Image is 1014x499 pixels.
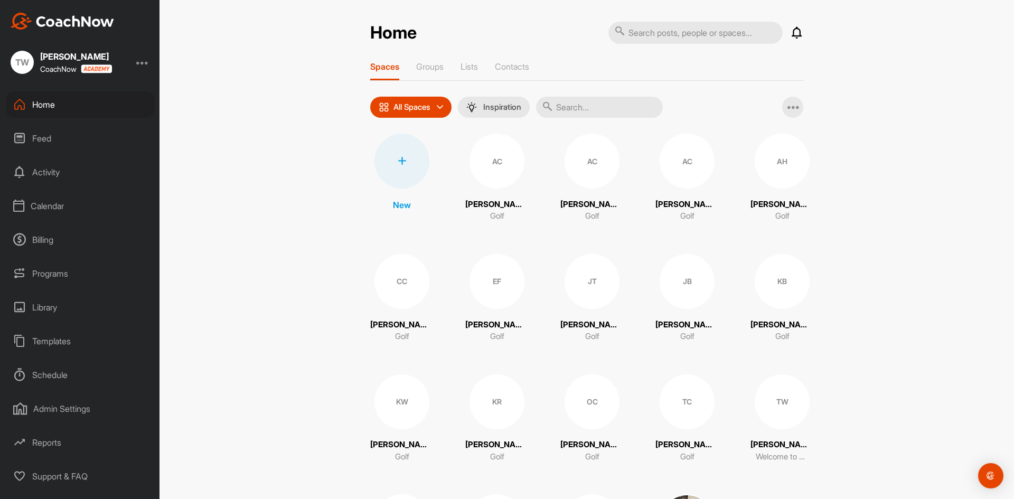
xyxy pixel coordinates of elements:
[608,22,783,44] input: Search posts, people or spaces...
[470,374,524,429] div: KR
[370,439,434,451] p: [PERSON_NAME]
[490,451,504,463] p: Golf
[750,199,814,211] p: [PERSON_NAME]
[461,61,478,72] p: Lists
[6,227,155,253] div: Billing
[750,439,814,451] p: [PERSON_NAME]
[560,199,624,211] p: [PERSON_NAME]
[465,254,529,343] a: EF[PERSON_NAME]Golf
[393,199,411,211] p: New
[6,294,155,321] div: Library
[490,331,504,343] p: Golf
[416,61,444,72] p: Groups
[6,463,155,489] div: Support & FAQ
[6,429,155,456] div: Reports
[750,134,814,222] a: AH[PERSON_NAME]Golf
[40,52,112,61] div: [PERSON_NAME]
[750,254,814,343] a: KB[PERSON_NAME]Golf
[655,374,719,463] a: TC[PERSON_NAME]Golf
[978,463,1003,488] div: Open Intercom Messenger
[585,451,599,463] p: Golf
[81,64,112,73] img: CoachNow acadmey
[755,134,810,189] div: AH
[465,134,529,222] a: AC[PERSON_NAME]Golf
[370,61,399,72] p: Spaces
[560,439,624,451] p: [PERSON_NAME]
[370,254,434,343] a: CC[PERSON_NAME]Golf
[6,193,155,219] div: Calendar
[370,374,434,463] a: KW[PERSON_NAME]Golf
[483,103,521,111] p: Inspiration
[465,374,529,463] a: KR[PERSON_NAME]Golf
[775,210,790,222] p: Golf
[680,451,694,463] p: Golf
[6,396,155,422] div: Admin Settings
[11,13,114,30] img: CoachNow
[755,254,810,309] div: KB
[6,159,155,185] div: Activity
[395,331,409,343] p: Golf
[560,134,624,222] a: AC[PERSON_NAME]Golf
[755,374,810,429] div: TW
[655,319,719,331] p: [PERSON_NAME]
[750,319,814,331] p: [PERSON_NAME]
[490,210,504,222] p: Golf
[655,439,719,451] p: [PERSON_NAME]
[756,451,809,463] p: Welcome to edufii
[775,331,790,343] p: Golf
[374,374,429,429] div: KW
[6,91,155,118] div: Home
[560,319,624,331] p: [PERSON_NAME]
[6,362,155,388] div: Schedule
[466,102,477,112] img: menuIcon
[585,210,599,222] p: Golf
[585,331,599,343] p: Golf
[6,125,155,152] div: Feed
[536,97,663,118] input: Search...
[379,102,389,112] img: icon
[680,331,694,343] p: Golf
[680,210,694,222] p: Golf
[6,260,155,287] div: Programs
[560,374,624,463] a: OC[PERSON_NAME]Golf
[660,374,715,429] div: TC
[560,254,624,343] a: JT[PERSON_NAME]Golf
[660,134,715,189] div: AC
[565,134,619,189] div: AC
[465,199,529,211] p: [PERSON_NAME]
[655,134,719,222] a: AC[PERSON_NAME]Golf
[393,103,430,111] p: All Spaces
[470,254,524,309] div: EF
[395,451,409,463] p: Golf
[370,319,434,331] p: [PERSON_NAME]
[40,64,112,73] div: CoachNow
[655,254,719,343] a: JB[PERSON_NAME]Golf
[370,23,417,43] h2: Home
[465,439,529,451] p: [PERSON_NAME]
[495,61,529,72] p: Contacts
[6,328,155,354] div: Templates
[470,134,524,189] div: AC
[374,254,429,309] div: CC
[11,51,34,74] div: TW
[465,319,529,331] p: [PERSON_NAME]
[655,199,719,211] p: [PERSON_NAME]
[565,374,619,429] div: OC
[565,254,619,309] div: JT
[660,254,715,309] div: JB
[750,374,814,463] a: TW[PERSON_NAME]Welcome to edufii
